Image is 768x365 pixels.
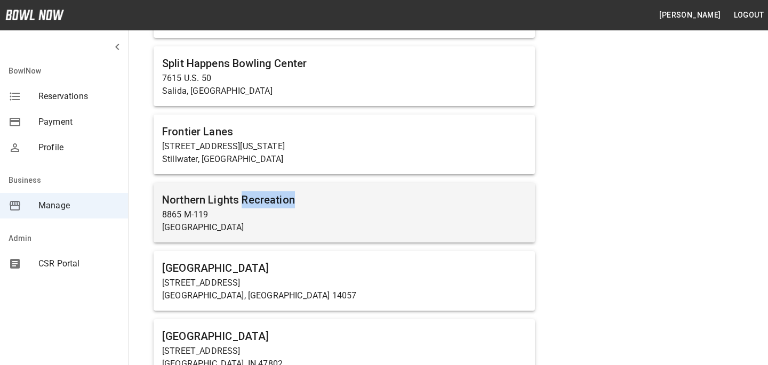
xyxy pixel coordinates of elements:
[655,5,725,25] button: [PERSON_NAME]
[162,55,526,72] h6: Split Happens Bowling Center
[162,123,526,140] h6: Frontier Lanes
[38,257,119,270] span: CSR Portal
[162,191,526,208] h6: Northern Lights Recreation
[162,221,526,234] p: [GEOGRAPHIC_DATA]
[162,277,526,289] p: [STREET_ADDRESS]
[38,199,119,212] span: Manage
[162,153,526,166] p: Stillwater, [GEOGRAPHIC_DATA]
[38,141,119,154] span: Profile
[162,85,526,98] p: Salida, [GEOGRAPHIC_DATA]
[162,345,526,358] p: [STREET_ADDRESS]
[162,259,526,277] h6: [GEOGRAPHIC_DATA]
[162,72,526,85] p: 7615 U.S. 50
[162,289,526,302] p: [GEOGRAPHIC_DATA], [GEOGRAPHIC_DATA] 14057
[38,90,119,103] span: Reservations
[38,116,119,128] span: Payment
[5,10,64,20] img: logo
[162,140,526,153] p: [STREET_ADDRESS][US_STATE]
[162,328,526,345] h6: [GEOGRAPHIC_DATA]
[162,208,526,221] p: 8865 M-119
[730,5,768,25] button: Logout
